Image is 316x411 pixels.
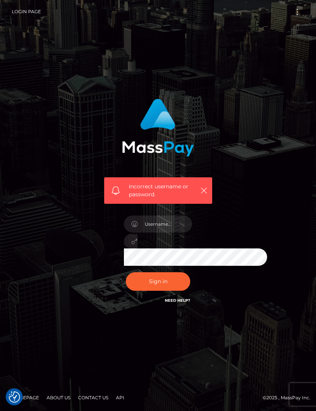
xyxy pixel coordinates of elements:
a: About Us [44,392,74,403]
a: Contact Us [75,392,111,403]
a: Need Help? [165,298,190,303]
a: API [113,392,127,403]
span: Incorrect username or password. [129,183,196,199]
button: Consent Preferences [9,391,20,403]
button: Sign in [126,272,190,291]
img: Revisit consent button [9,391,20,403]
input: Username... [138,216,192,233]
div: © 2025 , MassPay Inc. [6,394,310,402]
a: Homepage [8,392,42,403]
img: MassPay Login [122,99,194,157]
button: Toggle navigation [290,7,304,17]
a: Login Page [12,4,41,20]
